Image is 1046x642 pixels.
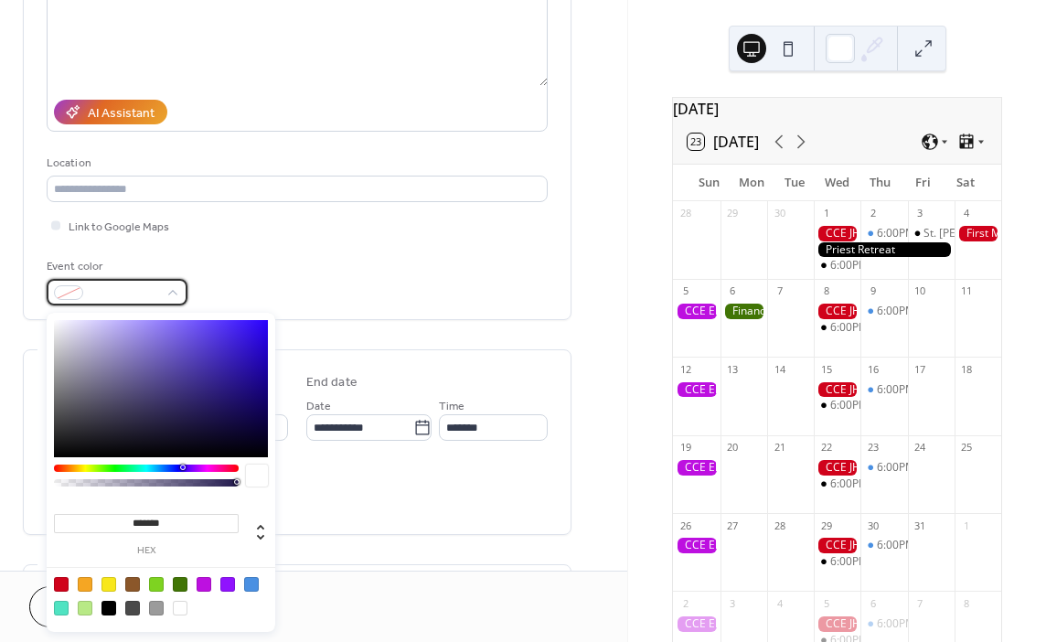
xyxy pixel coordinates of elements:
div: 6:00PM Mass, Adoration & Confession [860,382,907,398]
div: 2 [866,207,880,220]
div: 4 [773,596,786,610]
div: 6 [866,596,880,610]
div: CCE JH/HS Pro Life Talk [814,226,860,241]
div: 17 [913,362,927,376]
div: 3 [726,596,740,610]
div: CCE Elem [673,304,720,319]
div: 21 [773,441,786,455]
div: CCE JH/HS [814,538,860,553]
div: #FFFFFF [173,601,187,615]
div: 7 [913,596,927,610]
div: 27 [726,519,740,532]
div: Priest Retreat [814,242,955,258]
div: 5 [678,284,692,298]
div: 13 [726,362,740,376]
div: #F8E71C [101,577,116,592]
div: 1 [819,207,833,220]
div: 6:00PM Mass [814,398,860,413]
div: CCE Elem [673,382,720,398]
div: Wed [816,165,859,201]
div: 8 [960,596,974,610]
div: 28 [678,207,692,220]
div: 6:00PM Mass [830,320,899,336]
div: Fri [902,165,945,201]
div: 6:00PM Mass [814,320,860,336]
div: 14 [773,362,786,376]
div: 15 [819,362,833,376]
div: 31 [913,519,927,532]
div: CCE JH/HS [814,382,860,398]
div: CCE Elem [673,616,720,632]
div: CCE Elem [673,460,720,476]
div: 6:00PM Mass, Adoration & Confession [860,226,907,241]
div: #50E3C2 [54,601,69,615]
div: #9B9B9B [149,601,164,615]
div: 19 [678,441,692,455]
div: 28 [773,519,786,532]
div: #7ED321 [149,577,164,592]
div: 22 [819,441,833,455]
div: St. Francis Blessing of Pets [908,226,955,241]
div: [DATE] [673,98,1001,120]
button: AI Assistant [54,100,167,124]
div: 1 [960,519,974,532]
div: #000000 [101,601,116,615]
div: 16 [866,362,880,376]
div: 20 [726,441,740,455]
div: 6:00PM Mass [830,398,899,413]
span: Time [439,397,464,416]
div: 6:00PM Mass, Adoration & Confession [860,304,907,319]
div: 18 [960,362,974,376]
div: Tue [774,165,817,201]
button: Cancel [29,586,142,627]
div: Sun [688,165,731,201]
div: 30 [773,207,786,220]
button: 23[DATE] [681,129,765,155]
div: 6:00PM Mass [814,476,860,492]
div: 6:00PM Mass, Adoration & Confession [860,460,907,476]
label: hex [54,546,239,556]
div: CCE JH/HS [814,304,860,319]
div: Sat [944,165,987,201]
div: #B8E986 [78,601,92,615]
div: Mon [731,165,774,201]
div: 6:00PM Mass, Adoration & Confession [860,538,907,553]
div: 10 [913,284,927,298]
div: 9 [866,284,880,298]
div: Event color [47,257,184,276]
div: Thu [859,165,902,201]
div: 25 [960,441,974,455]
div: #4A4A4A [125,601,140,615]
div: 6:00PM Mass [830,476,899,492]
div: Finance Meeting [720,304,767,319]
div: #8B572A [125,577,140,592]
div: 11 [960,284,974,298]
div: 4 [960,207,974,220]
div: #BD10E0 [197,577,211,592]
div: 6:00PM Mass, Adoration & Confession [860,616,907,632]
div: 6:00PM Mass [830,258,899,273]
div: First Mass of the Month Anointing of the Sick [955,226,1001,241]
div: 6:00PM Mass [814,258,860,273]
div: 5 [819,596,833,610]
span: Link to Google Maps [69,218,169,237]
div: 7 [773,284,786,298]
div: CCE Elem [673,538,720,553]
div: Location [47,154,544,173]
div: #9013FE [220,577,235,592]
div: 29 [819,519,833,532]
span: Date [306,397,331,416]
div: #417505 [173,577,187,592]
div: 30 [866,519,880,532]
div: 29 [726,207,740,220]
div: #D0021B [54,577,69,592]
div: 12 [678,362,692,376]
div: #F5A623 [78,577,92,592]
div: 6:00PM Mass [830,554,899,570]
div: #4A90E2 [244,577,259,592]
div: 26 [678,519,692,532]
div: 2 [678,596,692,610]
div: 8 [819,284,833,298]
div: AI Assistant [88,104,155,123]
